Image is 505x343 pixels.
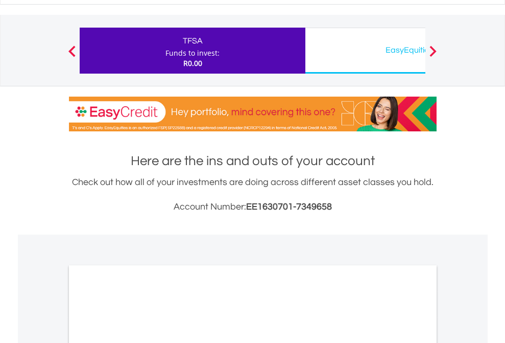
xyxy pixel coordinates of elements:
div: Check out how all of your investments are doing across different asset classes you hold. [69,175,437,214]
div: Funds to invest: [165,48,220,58]
img: EasyCredit Promotion Banner [69,97,437,131]
button: Next [423,51,443,61]
div: TFSA [86,34,299,48]
span: R0.00 [183,58,202,68]
h3: Account Number: [69,200,437,214]
button: Previous [62,51,82,61]
h1: Here are the ins and outs of your account [69,152,437,170]
span: EE1630701-7349658 [246,202,332,212]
